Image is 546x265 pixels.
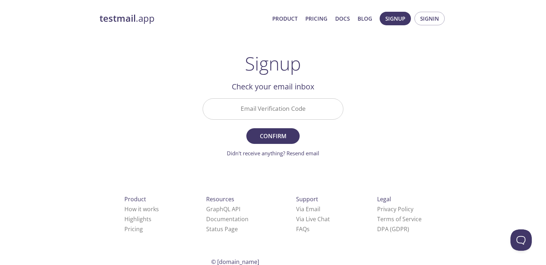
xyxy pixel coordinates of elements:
[254,131,292,141] span: Confirm
[206,205,240,213] a: GraphQL API
[377,215,422,223] a: Terms of Service
[206,225,238,233] a: Status Page
[420,14,439,23] span: Signin
[100,12,136,25] strong: testmail
[380,12,411,25] button: Signup
[385,14,405,23] span: Signup
[206,195,234,203] span: Resources
[124,205,159,213] a: How it works
[227,150,319,157] a: Didn't receive anything? Resend email
[100,12,267,25] a: testmail.app
[510,229,532,251] iframe: Help Scout Beacon - Open
[296,205,320,213] a: Via Email
[206,215,248,223] a: Documentation
[296,215,330,223] a: Via Live Chat
[124,225,143,233] a: Pricing
[296,225,310,233] a: FAQ
[414,12,445,25] button: Signin
[246,128,300,144] button: Confirm
[124,215,151,223] a: Highlights
[124,195,146,203] span: Product
[358,14,372,23] a: Blog
[245,53,301,74] h1: Signup
[377,195,391,203] span: Legal
[203,80,343,93] h2: Check your email inbox
[296,195,318,203] span: Support
[335,14,350,23] a: Docs
[377,205,413,213] a: Privacy Policy
[377,225,409,233] a: DPA (GDPR)
[305,14,327,23] a: Pricing
[307,225,310,233] span: s
[272,14,298,23] a: Product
